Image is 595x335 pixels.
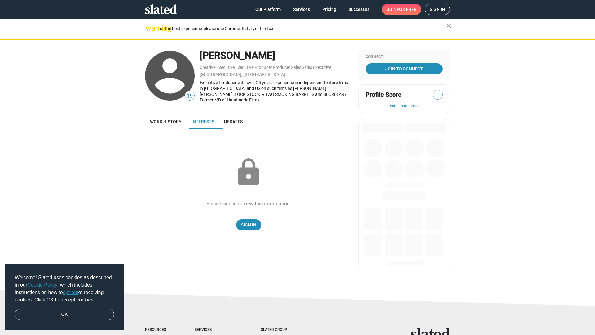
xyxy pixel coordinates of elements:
a: Join To Connect [366,63,443,74]
a: Pricing [317,4,341,15]
div: For the best experience, please use Chrome, Safari, or Firefox. [157,25,446,33]
div: Please sign in to view this information. [206,200,291,207]
span: Work history [150,119,182,124]
div: cookieconsent [5,264,124,330]
span: Updates [224,119,243,124]
span: for free [397,4,416,15]
span: Profile Score [366,91,401,99]
span: Our Platform [255,4,281,15]
span: Interests [192,119,214,124]
a: Work history [145,114,187,129]
button: Learn about scores [366,104,443,109]
a: Sign In [236,219,261,230]
span: Services [293,4,310,15]
div: Services [195,328,236,333]
div: Connect [366,55,443,60]
a: Updates [219,114,248,129]
a: Successes [344,4,374,15]
a: Sales [291,65,301,70]
div: Executive Producer with over 25 years experience in independent feature films in [GEOGRAPHIC_DATA... [200,80,352,103]
span: Sign In [241,219,256,230]
a: dismiss cookie message [15,309,114,320]
span: , [290,66,291,69]
span: Sign in [430,4,445,15]
span: 19 [185,92,194,100]
span: Successes [349,4,369,15]
mat-icon: close [445,22,452,29]
a: Sign in [425,4,450,15]
a: Joinfor free [382,4,421,15]
a: opt-out [63,290,78,295]
div: [PERSON_NAME] [200,49,352,62]
span: , [272,66,273,69]
a: Executive Producer [235,65,272,70]
a: Producer [273,65,290,70]
span: Pricing [322,4,336,15]
a: Sales Executive [302,65,331,70]
span: Welcome! Slated uses cookies as described in our , which includes instructions on how to of recei... [15,274,114,304]
a: Our Platform [250,4,286,15]
div: Slated Group [261,328,303,333]
span: Join [387,4,416,15]
span: , [301,66,302,69]
a: Interests [187,114,219,129]
a: Services [288,4,315,15]
a: Creative Executive [200,65,235,70]
span: Join To Connect [367,63,441,74]
mat-icon: warning [146,25,153,32]
div: Resources [145,328,170,333]
a: [GEOGRAPHIC_DATA], [GEOGRAPHIC_DATA] [200,72,285,77]
a: Cookie Policy [27,282,57,288]
span: — [433,91,442,99]
mat-icon: lock [233,157,264,188]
